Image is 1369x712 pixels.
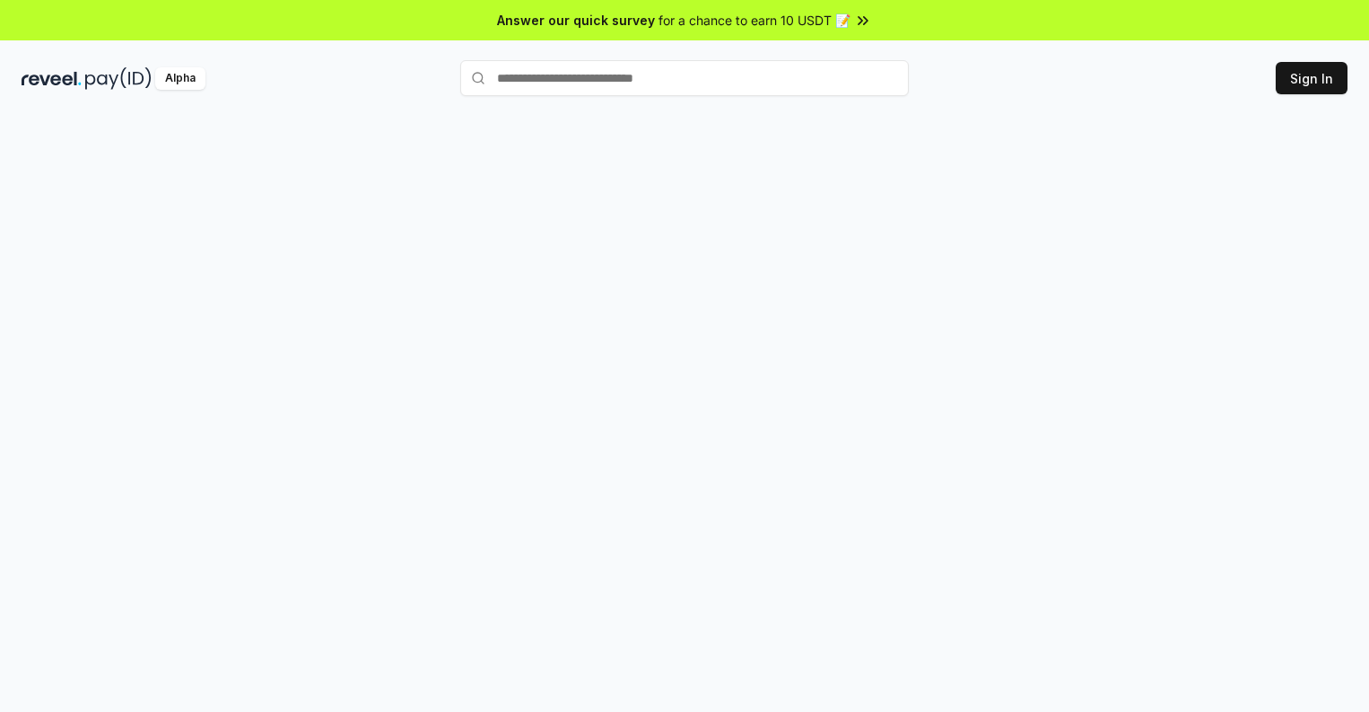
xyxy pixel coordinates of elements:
[1276,62,1347,94] button: Sign In
[658,11,850,30] span: for a chance to earn 10 USDT 📝
[22,67,82,90] img: reveel_dark
[497,11,655,30] span: Answer our quick survey
[85,67,152,90] img: pay_id
[155,67,205,90] div: Alpha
